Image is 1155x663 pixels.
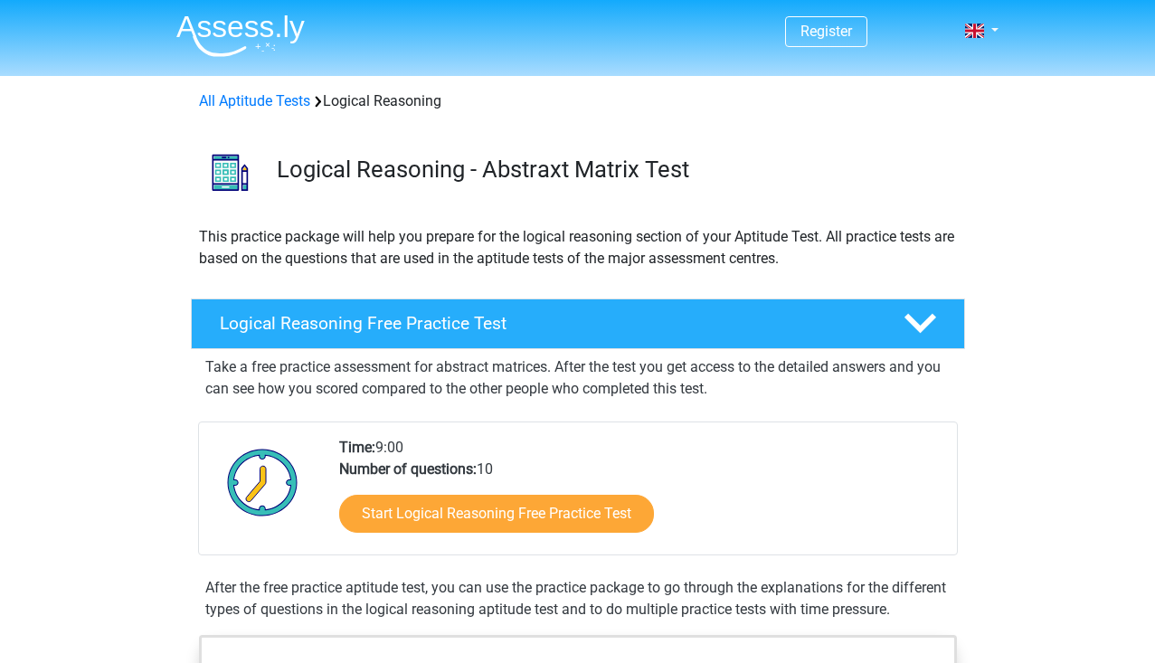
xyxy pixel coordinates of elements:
[220,313,875,334] h4: Logical Reasoning Free Practice Test
[192,90,964,112] div: Logical Reasoning
[277,156,951,184] h3: Logical Reasoning - Abstraxt Matrix Test
[198,577,958,620] div: After the free practice aptitude test, you can use the practice package to go through the explana...
[800,23,852,40] a: Register
[199,92,310,109] a: All Aptitude Tests
[176,14,305,57] img: Assessly
[217,437,308,527] img: Clock
[205,356,951,400] p: Take a free practice assessment for abstract matrices. After the test you get access to the detai...
[339,495,654,533] a: Start Logical Reasoning Free Practice Test
[339,460,477,478] b: Number of questions:
[192,134,269,211] img: logical reasoning
[184,298,972,349] a: Logical Reasoning Free Practice Test
[339,439,375,456] b: Time:
[199,226,957,270] p: This practice package will help you prepare for the logical reasoning section of your Aptitude Te...
[326,437,956,554] div: 9:00 10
